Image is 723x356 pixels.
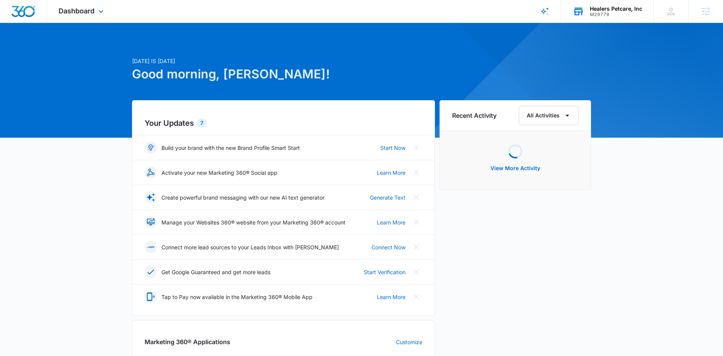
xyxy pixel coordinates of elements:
[161,243,339,251] p: Connect more lead sources to your Leads Inbox with [PERSON_NAME]
[410,191,422,203] button: Close
[197,119,207,128] div: 7
[410,241,422,253] button: Close
[145,117,422,129] h2: Your Updates
[380,144,405,152] a: Start Now
[410,141,422,154] button: Close
[452,111,497,120] h6: Recent Activity
[483,159,548,177] button: View More Activity
[161,169,277,177] p: Activate your new Marketing 360® Social app
[132,57,435,65] p: [DATE] is [DATE]
[161,193,324,202] p: Create powerful brand messaging with our new AI text generator
[161,144,300,152] p: Build your brand with the new Brand Profile Smart Start
[377,169,405,177] a: Learn More
[377,218,405,226] a: Learn More
[396,338,422,346] a: Customize
[590,12,642,17] div: account id
[370,193,405,202] a: Generate Text
[377,293,405,301] a: Learn More
[364,268,405,276] a: Start Verification
[519,106,578,125] button: All Activities
[410,291,422,303] button: Close
[410,216,422,228] button: Close
[59,7,94,15] span: Dashboard
[161,268,270,276] p: Get Google Guaranteed and get more leads
[371,243,405,251] a: Connect Now
[132,65,435,83] h1: Good morning, [PERSON_NAME]!
[145,337,230,346] h2: Marketing 360® Applications
[161,293,313,301] p: Tap to Pay now available in the Marketing 360® Mobile App
[590,6,642,12] div: account name
[410,166,422,179] button: Close
[410,266,422,278] button: Close
[161,218,345,226] p: Manage your Websites 360® website from your Marketing 360® account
